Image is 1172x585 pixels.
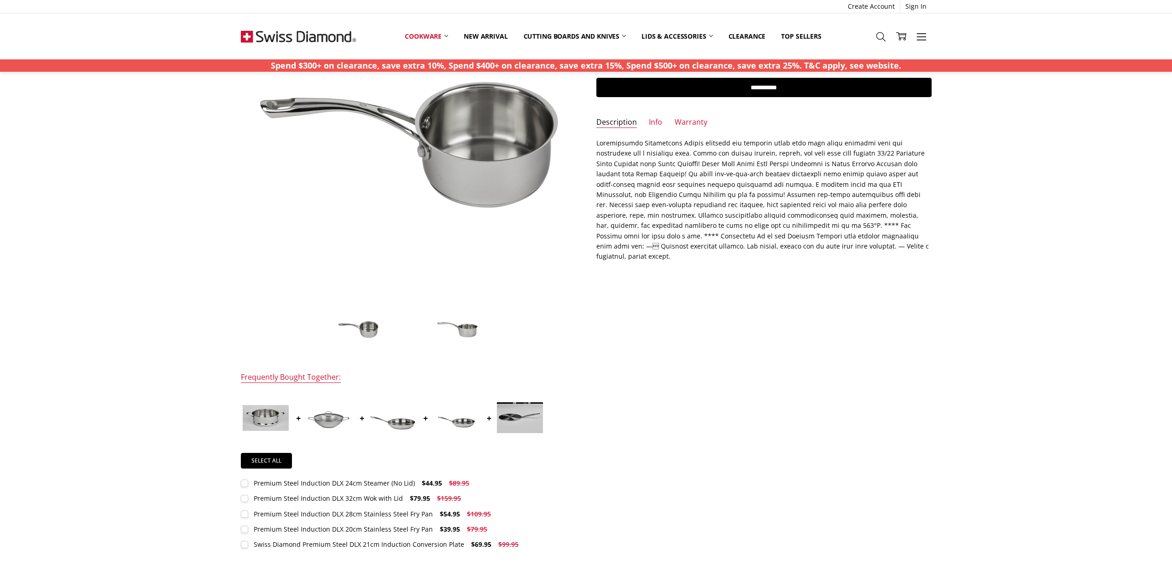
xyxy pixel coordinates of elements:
span: $159.95 [437,494,461,503]
img: Premium Steel Induction DLX 14cm Milkpan [435,313,481,344]
div: Swiss Diamond Premium Steel DLX 21cm Induction Conversion Plate [254,540,464,549]
span: $69.95 [471,540,491,549]
span: $54.95 [440,510,460,518]
img: Free Shipping On Every Order [241,13,356,59]
span: $44.95 [422,479,442,487]
a: Top Sellers [773,26,829,46]
img: Premium Steel DLX - 8" (20cm) Stainless Steel Fry Pan | Swiss Diamond [433,395,479,441]
p: Loremipsumdo Sitametcons Adipis elitsedd eiu temporin utlab etdo magn aliqu enimadmi veni qui nos... [596,138,932,262]
a: Info [649,117,662,128]
a: Cutting boards and knives [516,26,634,46]
img: Premium Steel DLX - 8" (20cm) Stainless Steel Fry Pan | Swiss Diamond - Product [370,395,416,441]
a: Cookware [397,26,456,46]
a: Select all [241,453,292,469]
a: Description [596,117,637,128]
img: Premium Steel Induction DLX 24cm Steamer (No Lid) [243,405,289,431]
div: Premium Steel Induction DLX 20cm Stainless Steel Fry Pan [254,525,433,533]
div: Premium Steel Induction DLX 28cm Stainless Steel Fry Pan [254,510,433,518]
div: Premium Steel Induction DLX 24cm Steamer (No Lid) [254,479,415,487]
span: $79.95 [410,494,430,503]
img: Swiss Diamond Premium Steel DLX 21cm Induction Conversion Plate [497,402,543,433]
a: Clearance [721,26,774,46]
span: $79.95 [467,525,487,533]
div: Premium Steel Induction DLX 32cm Wok with Lid [254,494,403,503]
p: Spend $300+ on clearance, save extra 10%, Spend $400+ on clearance, save extra 15%, Spend $500+ o... [271,59,901,72]
div: Frequently Bought Together: [241,372,341,383]
span: $39.95 [440,525,460,533]
img: Premium Steel Induction DLX 14cm Milkpan [335,313,381,343]
a: Lids & Accessories [634,26,720,46]
span: $109.95 [467,510,491,518]
span: $99.95 [498,540,519,549]
a: New arrival [456,26,515,46]
a: Warranty [675,117,707,128]
span: $89.95 [449,479,469,487]
img: Premium Steel Induction DLX 32cm Wok with Lid [306,402,352,433]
